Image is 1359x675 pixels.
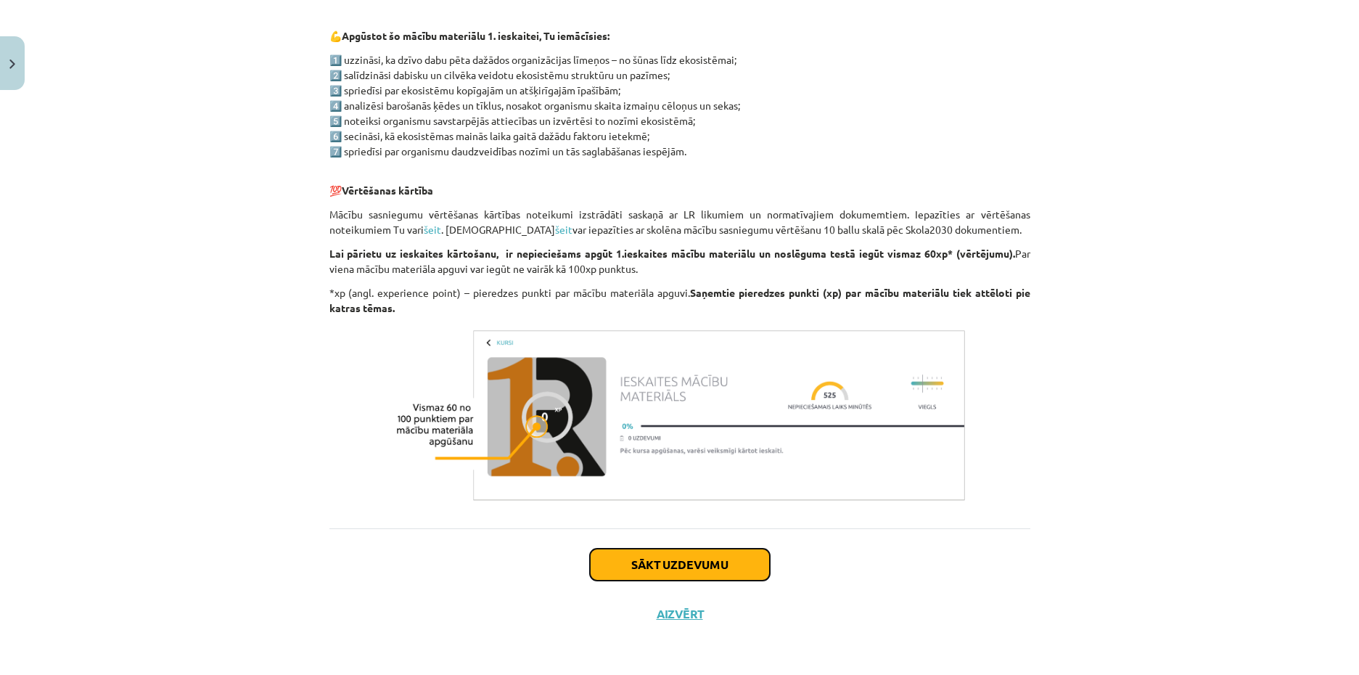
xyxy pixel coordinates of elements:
[329,285,1030,316] p: *xp (angl. experience point) – pieredzes punkti par mācību materiāla apguvi.
[329,246,1030,277] p: Par viena mācību materiāla apguvi var iegūt ne vairāk kā 100xp punktus.
[342,29,609,42] strong: Apgūstot šo mācību materiālu 1. ieskaitei, Tu iemācīsies:
[555,223,572,236] a: šeit
[329,207,1030,237] p: Mācību sasniegumu vērtēšanas kārtības noteikumi izstrādāti saskaņā ar LR likumiem un normatīvajie...
[329,52,1030,159] p: 1️⃣ uzzināsi, ka dzīvo dabu pēta dažādos organizācijas līmeņos – no šūnas līdz ekosistēmai; 2️⃣ s...
[590,549,770,581] button: Sākt uzdevumu
[424,223,441,236] a: šeit
[329,247,1015,260] strong: Lai pārietu uz ieskaites kārtošanu, ir nepieciešams apgūt 1.ieskaites mācību materiālu un noslēgu...
[342,184,433,197] strong: Vērtēšanas kārtība
[9,60,15,69] img: icon-close-lesson-0947bae3869378f0d4975bcd49f059093ad1ed9edebbc8119c70593378902aed.svg
[329,28,1030,44] p: 💪
[652,607,707,621] button: Aizvērt
[329,168,1030,198] p: 💯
